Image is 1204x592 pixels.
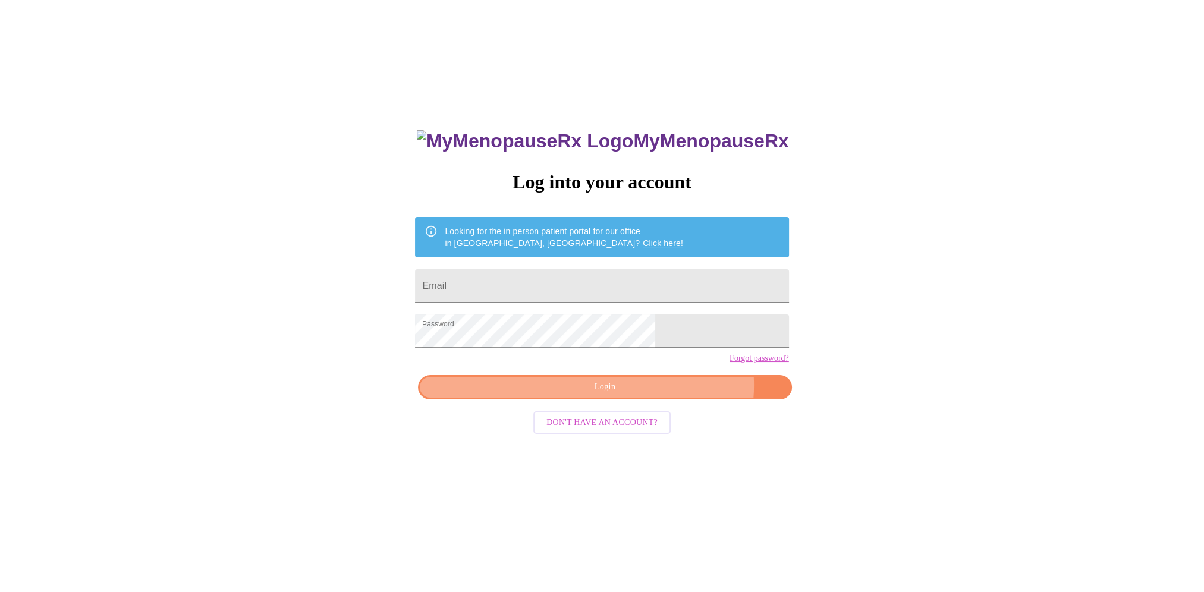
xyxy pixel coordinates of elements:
button: Don't have an account? [533,411,671,434]
img: MyMenopauseRx Logo [417,130,633,152]
h3: MyMenopauseRx [417,130,789,152]
a: Click here! [643,238,683,248]
button: Login [418,375,791,399]
span: Login [432,380,778,395]
a: Don't have an account? [530,417,674,427]
a: Forgot password? [730,354,789,363]
div: Looking for the in person patient portal for our office in [GEOGRAPHIC_DATA], [GEOGRAPHIC_DATA]? [445,221,683,254]
h3: Log into your account [415,171,788,193]
span: Don't have an account? [546,415,658,430]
